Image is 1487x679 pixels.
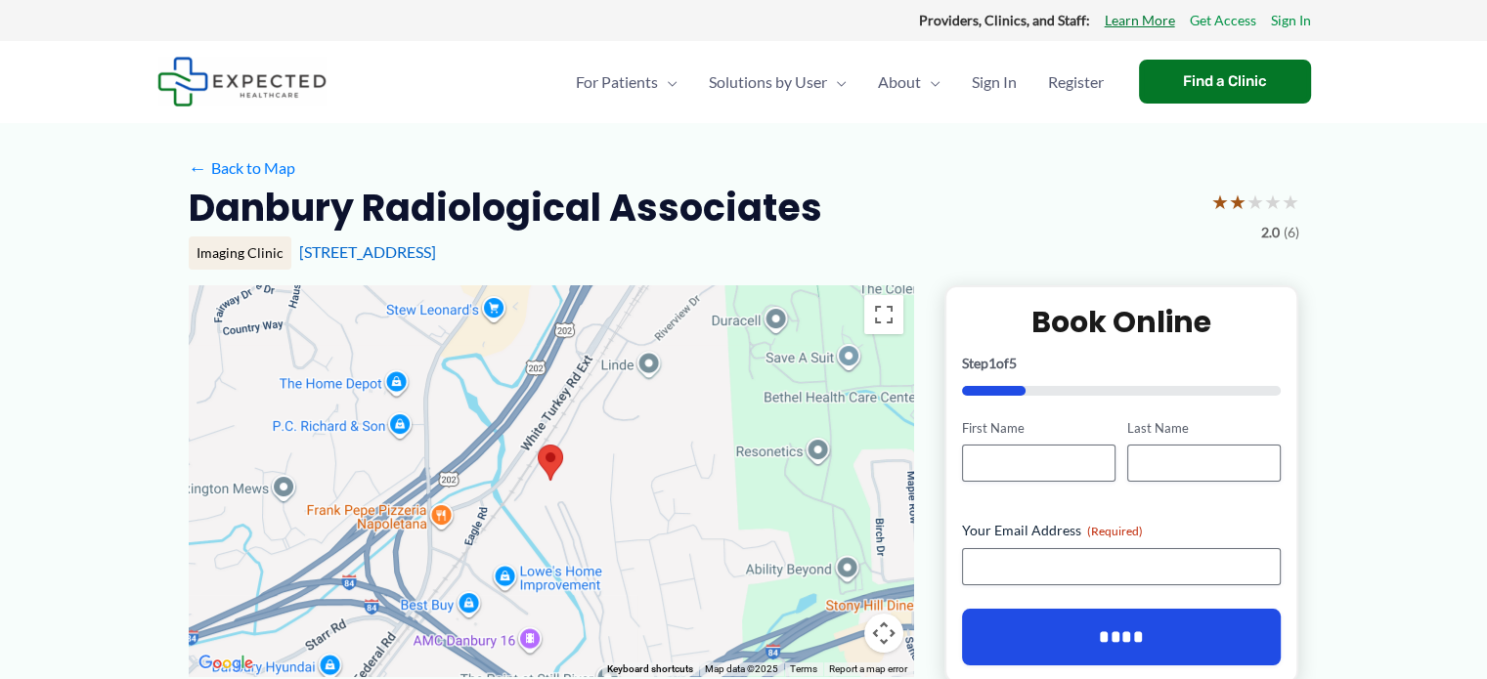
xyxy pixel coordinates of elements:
img: Google [194,651,258,676]
span: 2.0 [1261,220,1280,245]
label: Your Email Address [962,521,1282,540]
img: Expected Healthcare Logo - side, dark font, small [157,57,327,106]
a: Register [1032,48,1119,116]
a: Report a map error [829,663,907,674]
span: Menu Toggle [658,48,678,116]
button: Map camera controls [864,614,903,653]
span: About [878,48,921,116]
a: AboutMenu Toggle [862,48,956,116]
span: ★ [1282,184,1299,220]
strong: Providers, Clinics, and Staff: [919,12,1090,28]
span: Menu Toggle [921,48,940,116]
h2: Danbury Radiological Associates [189,184,822,232]
span: Map data ©2025 [705,663,778,674]
button: Keyboard shortcuts [607,662,693,676]
p: Step of [962,357,1282,370]
span: ← [189,158,207,177]
button: Toggle fullscreen view [864,295,903,334]
span: Menu Toggle [827,48,847,116]
a: For PatientsMenu Toggle [560,48,693,116]
label: First Name [962,419,1115,438]
span: 5 [1009,355,1017,371]
a: [STREET_ADDRESS] [299,242,436,261]
span: For Patients [576,48,658,116]
nav: Primary Site Navigation [560,48,1119,116]
a: Sign In [956,48,1032,116]
a: Terms [790,663,817,674]
a: Sign In [1271,8,1311,33]
a: Solutions by UserMenu Toggle [693,48,862,116]
a: Learn More [1105,8,1175,33]
span: ★ [1211,184,1229,220]
span: Solutions by User [709,48,827,116]
span: ★ [1246,184,1264,220]
a: Open this area in Google Maps (opens a new window) [194,651,258,676]
label: Last Name [1127,419,1281,438]
span: ★ [1229,184,1246,220]
span: Register [1048,48,1104,116]
a: ←Back to Map [189,153,295,183]
a: Get Access [1190,8,1256,33]
span: 1 [988,355,996,371]
h2: Book Online [962,303,1282,341]
span: (Required) [1087,524,1143,538]
a: Find a Clinic [1139,60,1311,104]
span: ★ [1264,184,1282,220]
div: Imaging Clinic [189,236,291,270]
span: (6) [1284,220,1299,245]
span: Sign In [972,48,1017,116]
